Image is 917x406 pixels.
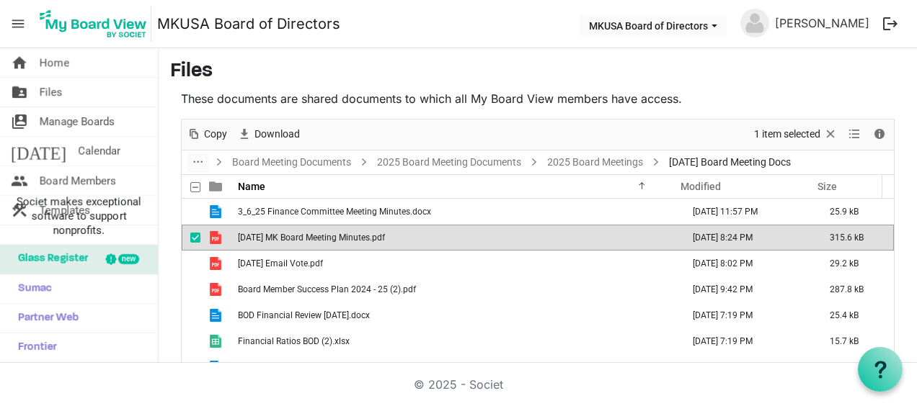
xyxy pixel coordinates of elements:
[666,153,794,171] span: [DATE] Board Meeting Docs
[11,137,66,166] span: [DATE]
[815,302,894,328] td: 25.4 kB is template cell column header Size
[815,276,894,302] td: 287.8 kB is template cell column header Size
[170,60,905,84] h3: Files
[200,302,234,328] td: is template cell column header type
[11,78,28,107] span: folder_shared
[182,119,232,150] div: Copy
[40,48,69,77] span: Home
[678,276,815,302] td: March 18, 2025 9:42 PM column header Modified
[118,254,139,264] div: new
[238,207,431,217] span: 3_6_25 Finance Committee Meeting Minutes.docx
[678,354,815,380] td: March 08, 2025 11:57 PM column header Modified
[181,90,895,107] p: These documents are shared documents to which all My Board View members have access.
[234,328,678,354] td: Financial Ratios BOD (2).xlsx is template cell column header Name
[182,276,200,302] td: checkbox
[875,9,905,39] button: logout
[203,125,229,143] span: Copy
[740,9,769,37] img: no-profile-picture.svg
[234,276,678,302] td: Board Member Success Plan 2024 - 25 (2).pdf is template cell column header Name
[40,166,116,195] span: Board Members
[200,199,234,225] td: is template cell column header type
[200,225,234,251] td: is template cell column header type
[182,354,200,380] td: checkbox
[234,251,678,276] td: 3-6-25 Email Vote.pdf is template cell column header Name
[870,125,890,143] button: Details
[35,6,151,42] img: My Board View Logo
[678,199,815,225] td: March 08, 2025 11:57 PM column header Modified
[815,354,894,380] td: 23.0 kB is template cell column header Size
[11,274,52,303] span: Sumac
[253,125,301,143] span: Download
[234,225,678,251] td: 3-18-25 MK Board Meeting Minutes.pdf is template cell column header Name
[678,225,815,251] td: March 19, 2025 8:24 PM column header Modified
[182,225,200,251] td: checkbox
[818,181,837,192] span: Size
[815,199,894,225] td: 25.9 kB is template cell column header Size
[4,10,32,37] span: menu
[681,181,721,192] span: Modified
[11,166,28,195] span: people
[234,354,678,380] td: Minutes of the Mentor Kids 2-20-25 Governance Committee Meeting.docx is template cell column head...
[580,15,727,35] button: MKUSA Board of Directors dropdownbutton
[187,153,209,172] button: dropdownbutton
[414,377,503,392] a: © 2025 - Societ
[200,251,234,276] td: is template cell column header type
[11,107,28,136] span: switch_account
[238,310,370,320] span: BOD Financial Review [DATE].docx
[200,354,234,380] td: is template cell column header type
[182,302,200,328] td: checkbox
[11,245,88,274] span: Glass Register
[234,302,678,328] td: BOD Financial Review Mar 18, 2025.docx is template cell column header Name
[40,78,63,107] span: Files
[185,125,230,143] button: Copy
[815,328,894,354] td: 15.7 kB is template cell column header Size
[235,125,303,143] button: Download
[815,225,894,251] td: 315.6 kB is template cell column header Size
[200,276,234,302] td: is template cell column header type
[182,199,200,225] td: checkbox
[40,107,115,136] span: Manage Boards
[232,119,305,150] div: Download
[238,181,265,192] span: Name
[182,251,200,276] td: checkbox
[752,125,841,143] button: Selection
[238,233,385,243] span: [DATE] MK Board Meeting Minutes.pdf
[678,302,815,328] td: March 19, 2025 7:19 PM column header Modified
[749,119,843,150] div: Clear selection
[78,137,120,166] span: Calendar
[843,119,867,150] div: View
[769,9,875,37] a: [PERSON_NAME]
[35,6,157,42] a: My Board View Logo
[11,48,28,77] span: home
[157,9,340,38] a: MKUSA Board of Directors
[229,153,354,171] a: Board Meeting Documents
[6,194,151,238] span: Societ makes exceptional software to support nonprofits.
[200,328,234,354] td: is template cell column header type
[544,153,646,171] a: 2025 Board Meetings
[11,333,57,362] span: Frontier
[678,251,815,276] td: March 19, 2025 8:02 PM column header Modified
[182,328,200,354] td: checkbox
[238,284,416,294] span: Board Member Success Plan 2024 - 25 (2).pdf
[11,304,79,333] span: Partner Web
[238,336,350,346] span: Financial Ratios BOD (2).xlsx
[234,199,678,225] td: 3_6_25 Finance Committee Meeting Minutes.docx is template cell column header Name
[374,153,524,171] a: 2025 Board Meeting Documents
[846,125,863,143] button: View dropdownbutton
[238,258,323,269] span: [DATE] Email Vote.pdf
[815,251,894,276] td: 29.2 kB is template cell column header Size
[753,125,822,143] span: 1 item selected
[678,328,815,354] td: March 17, 2025 7:19 PM column header Modified
[867,119,892,150] div: Details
